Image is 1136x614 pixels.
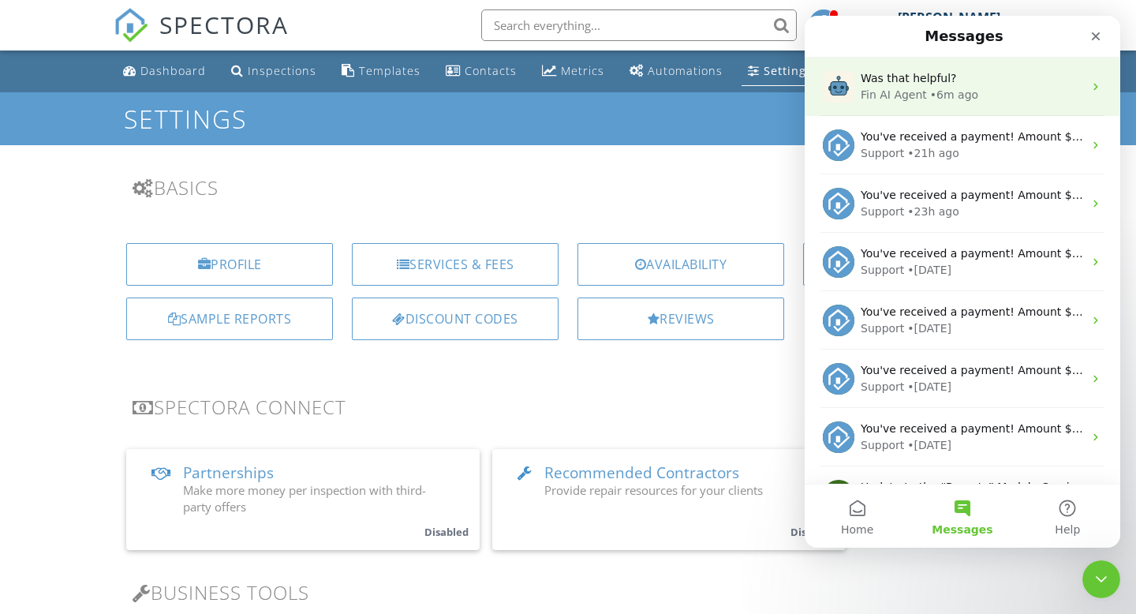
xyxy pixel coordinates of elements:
[114,8,148,43] img: The Best Home Inspection Software - Spectora
[359,63,420,78] div: Templates
[126,449,480,550] a: Partnerships Make more money per inspection with third-party offers Disabled
[124,105,1012,133] h1: Settings
[103,363,147,380] div: • [DATE]
[465,63,517,78] div: Contacts
[56,421,99,438] div: Support
[250,508,275,519] span: Help
[103,421,147,438] div: • [DATE]
[803,243,1010,286] a: Team
[352,298,559,340] a: Discount Codes
[335,57,427,86] a: Templates
[561,63,604,78] div: Metrics
[577,243,784,286] a: Availability
[1082,560,1120,598] iframe: Intercom live chat
[248,63,316,78] div: Inspections
[140,63,206,78] div: Dashboard
[126,243,333,286] a: Profile
[211,469,316,532] button: Help
[133,396,1003,417] h3: Spectora Connect
[805,16,1120,548] iframe: Intercom live chat
[898,9,1000,25] div: [PERSON_NAME]
[481,9,797,41] input: Search everything...
[544,462,739,483] span: Recommended Contractors
[544,482,763,498] span: Provide repair resources for your clients
[114,21,289,54] a: SPECTORA
[56,363,99,380] div: Support
[577,298,784,340] a: Reviews
[18,230,50,262] img: Profile image for Support
[103,246,147,263] div: • [DATE]
[764,63,813,78] div: Settings
[183,462,274,483] span: Partnerships
[103,305,147,321] div: • [DATE]
[183,482,426,515] span: Make more money per inspection with third-party offers
[36,508,69,519] span: Home
[56,188,99,204] div: Support
[623,57,729,86] a: Automations (Basic)
[103,188,154,204] div: • 23h ago
[18,289,50,320] img: Profile image for Support
[18,464,50,496] div: Profile image for Product
[105,469,210,532] button: Messages
[117,57,212,86] a: Dashboard
[225,57,323,86] a: Inspections
[18,347,50,379] img: Profile image for Support
[126,298,333,340] a: Sample Reports
[127,508,188,519] span: Messages
[56,305,99,321] div: Support
[133,582,1003,603] h3: Business Tools
[352,243,559,286] a: Services & Fees
[742,57,819,86] a: Settings
[790,525,835,539] small: Disabled
[536,57,611,86] a: Metrics
[18,406,50,437] img: Profile image for Support
[492,449,846,550] a: Recommended Contractors Provide repair resources for your clients Disabled
[133,177,1003,198] h3: Basics
[424,525,469,539] small: Disabled
[439,57,523,86] a: Contacts
[159,8,289,41] span: SPECTORA
[648,63,723,78] div: Automations
[56,246,99,263] div: Support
